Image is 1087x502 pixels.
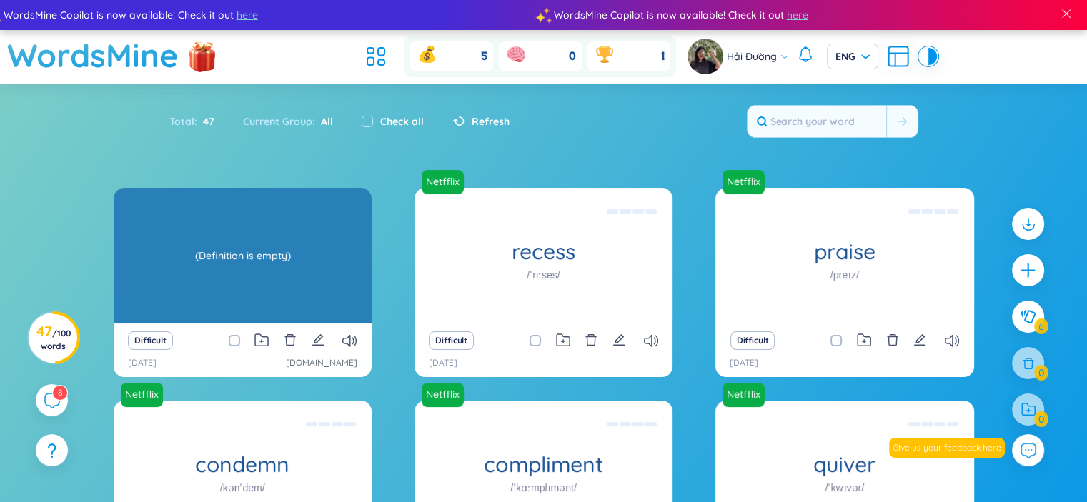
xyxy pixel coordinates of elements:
h1: /kənˈdem/ [220,480,265,496]
span: 1 [661,49,665,64]
button: edit [913,331,926,351]
div: WordsMine Copilot is now available! Check it out [529,7,1079,23]
h1: /ˈkɑːmplɪmənt/ [510,480,577,496]
a: Netfflix [723,170,770,194]
h1: compliment [415,452,672,477]
h1: /preɪz/ [830,267,859,283]
sup: 8 [53,386,67,400]
h1: /ˈriːses/ [527,267,560,283]
span: here [772,7,793,23]
span: Refresh [472,114,510,129]
span: delete [886,333,899,346]
div: Total : [169,106,229,136]
img: flashSalesIcon.a7f4f837.png [188,36,217,79]
h3: 47 [36,326,71,351]
p: [DATE] [429,356,457,370]
span: 0 [569,49,576,64]
a: Netfflix [721,387,766,401]
button: edit [312,331,324,351]
a: [DOMAIN_NAME] [286,356,357,370]
h1: /ˈkwɪvər/ [825,480,865,496]
a: Netfflix [721,174,766,189]
a: Netfflix [420,174,465,189]
a: WordsMine [7,30,179,81]
a: Netfflix [119,387,164,401]
button: delete [585,331,597,351]
a: Netfflix [723,383,770,407]
span: edit [312,333,324,346]
h1: quiver [715,452,973,477]
img: avatar [688,39,723,74]
p: [DATE] [730,356,758,370]
a: avatar [688,39,727,74]
span: delete [585,333,597,346]
span: 47 [197,114,214,129]
button: delete [886,331,899,351]
span: / 100 words [41,328,71,351]
span: delete [284,333,297,346]
a: Netfflix [420,387,465,401]
button: edit [612,331,625,351]
span: ENG [835,49,870,64]
span: Hải Đường [727,49,777,64]
button: delete [284,331,297,351]
a: Netfflix [422,383,470,407]
input: Search your word [748,106,886,137]
button: Difficult [128,331,173,350]
div: (Definition is empty) [121,191,364,320]
span: plus [1019,261,1037,279]
h1: praise [715,239,973,264]
span: 8 [58,387,62,398]
span: edit [913,333,926,346]
a: Netfflix [121,383,169,407]
h1: recess [415,239,672,264]
span: here [222,7,243,23]
span: edit [612,333,625,346]
button: Difficult [429,331,474,350]
a: Netfflix [422,170,470,194]
span: All [315,115,333,128]
button: Difficult [730,331,775,350]
span: 5 [481,49,487,64]
p: [DATE] [128,356,157,370]
div: Current Group : [229,106,347,136]
h1: condemn [114,452,372,477]
label: Check all [380,114,424,129]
